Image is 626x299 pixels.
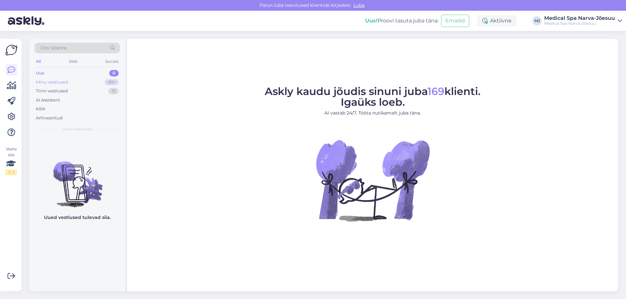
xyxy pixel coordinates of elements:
[108,88,119,94] div: 15
[544,21,615,26] div: Medical Spa Narva-Jõesuu
[365,17,439,25] div: Proovi tasuta juba täna:
[109,70,119,76] div: 0
[36,97,60,103] div: AI Assistent
[105,79,119,86] div: 99+
[477,15,517,27] div: Aktiivne
[544,16,615,21] div: Medical Spa Narva-Jõesuu
[44,214,111,221] p: Uued vestlused tulevad siia.
[5,170,17,175] div: 2 / 3
[104,57,120,66] div: Socials
[36,115,63,121] div: Arhiveeritud
[36,70,44,76] div: Uus
[314,122,431,239] img: No Chat active
[67,57,79,66] div: Web
[544,16,622,26] a: Medical Spa Narva-JõesuuMedical Spa Narva-Jõesuu
[40,45,67,51] span: Otsi kliente
[365,18,378,24] b: Uus!
[5,146,17,175] div: Vaata siia
[35,57,42,66] div: All
[532,16,542,25] div: MJ
[36,106,45,112] div: Kõik
[62,126,93,132] span: Uued vestlused
[427,85,444,98] span: 169
[351,2,366,8] span: Luba
[36,88,68,94] div: Tiimi vestlused
[5,44,18,56] img: Askly Logo
[36,79,68,86] div: Minu vestlused
[265,85,481,108] span: Askly kaudu jõudis sinuni juba klienti. Igaüks loeb.
[441,15,469,27] button: Emailid
[265,110,481,116] p: AI vastab 24/7. Tööta nutikamalt juba täna.
[29,150,125,208] img: No chats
